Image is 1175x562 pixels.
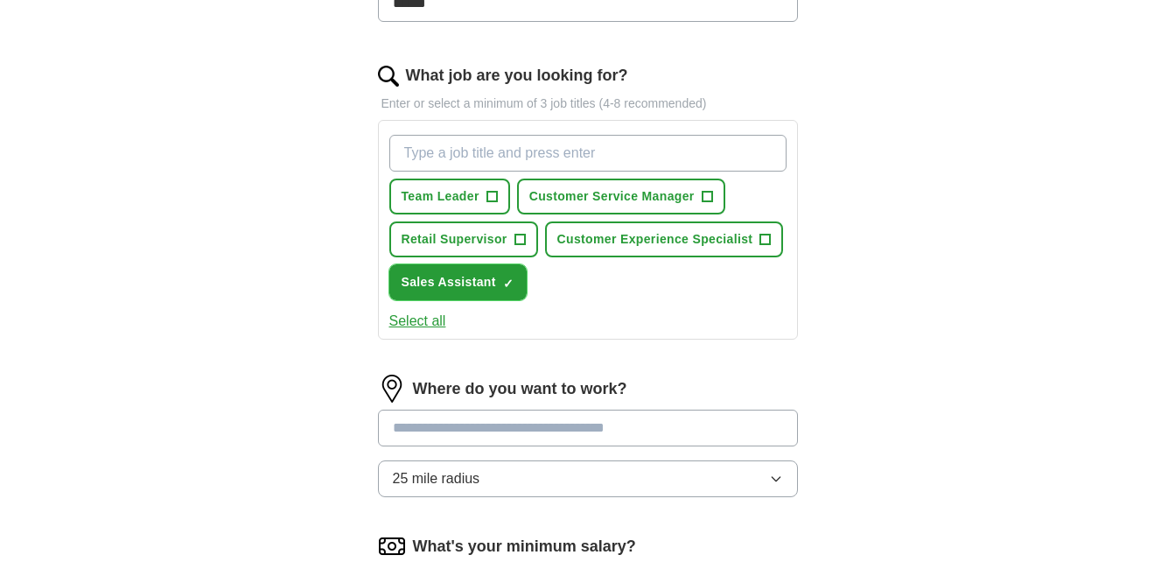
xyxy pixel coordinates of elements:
[529,187,695,206] span: Customer Service Manager
[402,230,507,249] span: Retail Supervisor
[393,468,480,489] span: 25 mile radius
[517,179,725,214] button: Customer Service Manager
[389,179,510,214] button: Team Leader
[503,277,514,291] span: ✓
[413,377,627,401] label: Where do you want to work?
[413,535,636,558] label: What's your minimum salary?
[378,375,406,403] img: location.png
[378,460,798,497] button: 25 mile radius
[545,221,784,257] button: Customer Experience Specialist
[389,221,538,257] button: Retail Supervisor
[557,230,753,249] span: Customer Experience Specialist
[402,187,479,206] span: Team Leader
[389,311,446,332] button: Select all
[378,95,798,113] p: Enter or select a minimum of 3 job titles (4-8 recommended)
[389,264,527,300] button: Sales Assistant✓
[406,64,628,88] label: What job are you looking for?
[389,135,787,172] input: Type a job title and press enter
[378,66,399,87] img: search.png
[378,532,406,560] img: salary.png
[402,273,496,292] span: Sales Assistant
